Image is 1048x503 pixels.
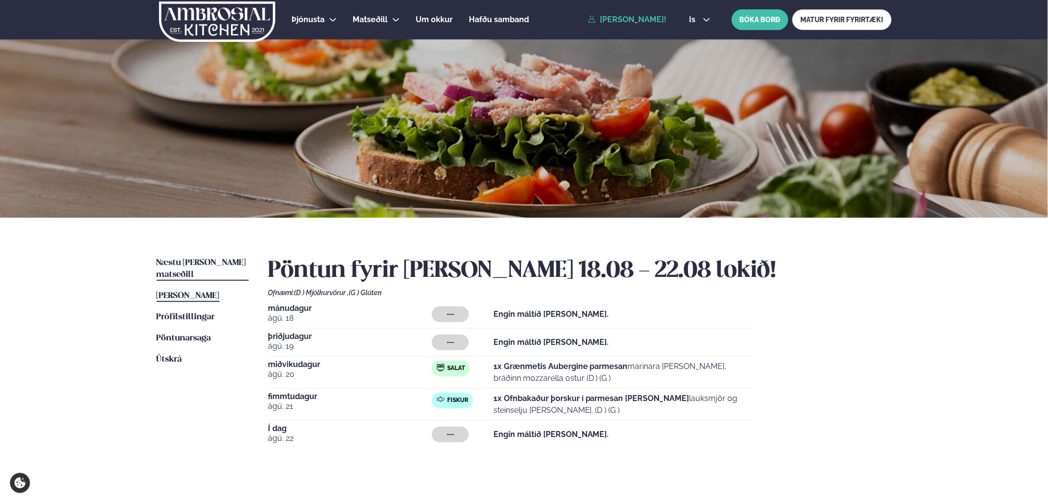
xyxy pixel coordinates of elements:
h2: Pöntun fyrir [PERSON_NAME] 18.08 - 22.08 lokið! [268,257,892,285]
span: Þjónusta [292,15,325,24]
a: Næstu [PERSON_NAME] matseðill [157,257,249,281]
a: [PERSON_NAME]! [588,15,666,24]
span: ágú. 20 [268,369,432,380]
span: fimmtudagur [268,393,432,401]
span: is [689,16,698,24]
span: miðvikudagur [268,361,432,369]
span: Hafðu samband [469,15,529,24]
span: --- [447,338,454,346]
span: ágú. 19 [268,340,432,352]
a: Um okkur [416,14,453,26]
img: logo [159,1,276,42]
a: Þjónusta [292,14,325,26]
span: mánudagur [268,304,432,312]
p: lauksmjör og steinselju [PERSON_NAME]. (D ) (G ) [493,393,751,416]
span: (D ) Mjólkurvörur , [295,289,349,297]
p: marinara [PERSON_NAME], bráðinn mozzarella ostur (D ) (G ) [493,361,751,384]
a: Matseðill [353,14,388,26]
span: Prófílstillingar [157,313,215,321]
strong: Engin máltíð [PERSON_NAME]. [493,309,609,319]
button: BÓKA BORÐ [732,9,788,30]
a: Prófílstillingar [157,311,215,323]
span: [PERSON_NAME] [157,292,220,300]
strong: Engin máltíð [PERSON_NAME]. [493,430,609,439]
span: Útskrá [157,355,182,364]
a: Útskrá [157,354,182,366]
span: ágú. 18 [268,312,432,324]
strong: 1x Ofnbakaður þorskur í parmesan [PERSON_NAME] [493,394,689,403]
span: --- [447,431,454,438]
strong: 1x Grænmetis Aubergine parmesan [493,362,628,371]
span: (G ) Glúten [349,289,382,297]
span: Pöntunarsaga [157,334,211,342]
img: fish.svg [437,396,445,403]
span: Um okkur [416,15,453,24]
span: Næstu [PERSON_NAME] matseðill [157,259,246,279]
a: Hafðu samband [469,14,529,26]
strong: Engin máltíð [PERSON_NAME]. [493,337,609,347]
img: salad.svg [437,364,445,371]
span: Matseðill [353,15,388,24]
a: [PERSON_NAME] [157,290,220,302]
a: Cookie settings [10,473,30,493]
button: is [681,16,718,24]
span: ágú. 21 [268,401,432,412]
span: Í dag [268,425,432,433]
a: MATUR FYRIR FYRIRTÆKI [792,9,892,30]
span: þriðjudagur [268,333,432,340]
span: --- [447,310,454,318]
span: ágú. 22 [268,433,432,444]
span: Salat [447,365,465,372]
span: Fiskur [447,397,468,404]
a: Pöntunarsaga [157,333,211,344]
div: Ofnæmi: [268,289,892,297]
